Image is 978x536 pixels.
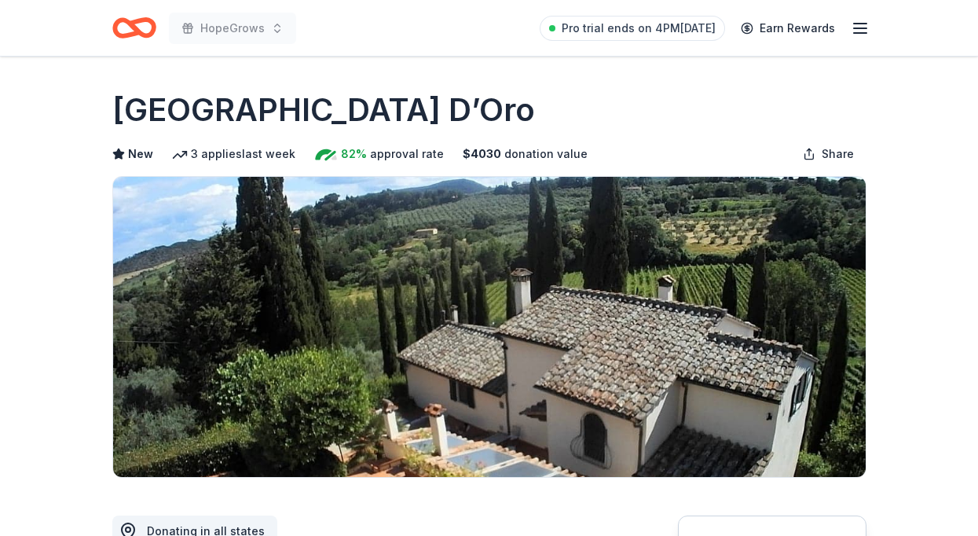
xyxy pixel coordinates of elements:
span: Share [822,145,854,163]
span: Pro trial ends on 4PM[DATE] [562,19,716,38]
button: Share [790,138,866,170]
img: Image for Villa Sogni D’Oro [113,177,866,477]
button: HopeGrows [169,13,296,44]
span: 82% [341,145,367,163]
h1: [GEOGRAPHIC_DATA] D’Oro [112,88,535,132]
span: New [128,145,153,163]
span: HopeGrows [200,19,265,38]
a: Pro trial ends on 4PM[DATE] [540,16,725,41]
a: Home [112,9,156,46]
a: Earn Rewards [731,14,844,42]
span: approval rate [370,145,444,163]
div: 3 applies last week [172,145,295,163]
span: $ 4030 [463,145,501,163]
span: donation value [504,145,588,163]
